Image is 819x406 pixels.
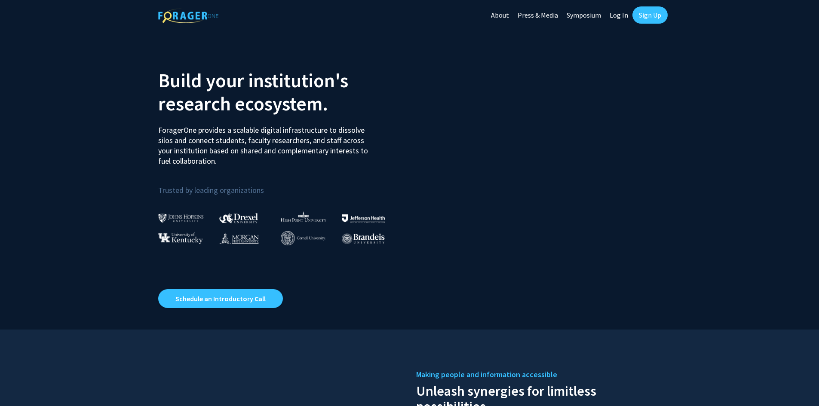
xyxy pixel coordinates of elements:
img: Brandeis University [342,233,385,244]
img: High Point University [281,211,326,222]
img: Cornell University [281,231,325,245]
p: ForagerOne provides a scalable digital infrastructure to dissolve silos and connect students, fac... [158,119,374,166]
img: ForagerOne Logo [158,8,218,23]
img: Drexel University [219,213,258,223]
p: Trusted by leading organizations [158,173,403,197]
h2: Build your institution's research ecosystem. [158,69,403,115]
a: Opens in a new tab [158,289,283,308]
a: Sign Up [632,6,668,24]
img: University of Kentucky [158,232,203,244]
img: Thomas Jefferson University [342,214,385,223]
img: Morgan State University [219,232,259,244]
img: Johns Hopkins University [158,214,204,223]
h5: Making people and information accessible [416,368,661,381]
